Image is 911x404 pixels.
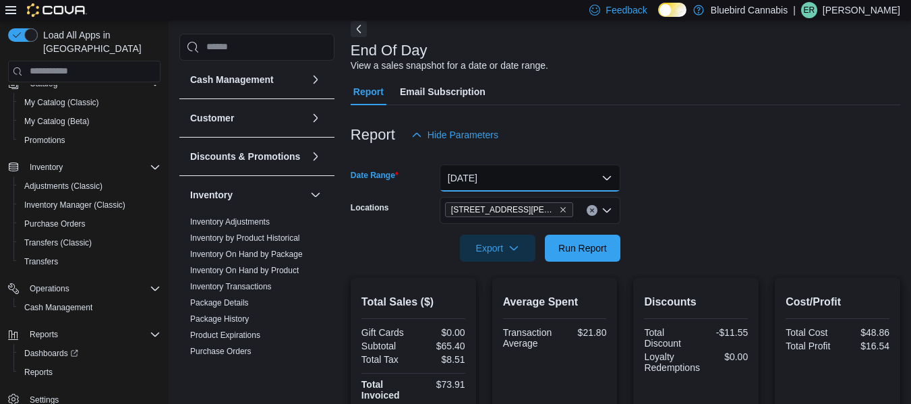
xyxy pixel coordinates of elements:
[24,348,78,359] span: Dashboards
[440,165,620,192] button: [DATE]
[13,363,166,382] button: Reports
[711,2,788,18] p: Bluebird Cannabis
[19,364,58,380] a: Reports
[840,327,889,338] div: $48.86
[644,327,693,349] div: Total Discount
[179,214,334,397] div: Inventory
[361,294,465,310] h2: Total Sales ($)
[416,327,465,338] div: $0.00
[3,158,166,177] button: Inventory
[658,17,659,18] span: Dark Mode
[24,367,53,378] span: Reports
[27,3,87,17] img: Cova
[351,42,428,59] h3: End Of Day
[24,97,99,108] span: My Catalog (Classic)
[24,281,75,297] button: Operations
[19,235,97,251] a: Transfers (Classic)
[786,327,835,338] div: Total Cost
[19,254,63,270] a: Transfers
[190,217,270,227] a: Inventory Adjustments
[558,241,607,255] span: Run Report
[351,21,367,37] button: Next
[13,112,166,131] button: My Catalog (Beta)
[190,111,234,125] h3: Customer
[545,235,620,262] button: Run Report
[558,327,607,338] div: $21.80
[19,254,160,270] span: Transfers
[13,252,166,271] button: Transfers
[19,299,98,316] a: Cash Management
[19,235,160,251] span: Transfers (Classic)
[19,345,160,362] span: Dashboards
[445,202,573,217] span: 1356 Clyde Ave.
[416,354,465,365] div: $8.51
[190,73,305,86] button: Cash Management
[19,216,91,232] a: Purchase Orders
[503,327,552,349] div: Transaction Average
[190,217,270,227] span: Inventory Adjustments
[353,78,384,105] span: Report
[307,110,324,126] button: Customer
[190,233,300,243] a: Inventory by Product Historical
[190,111,305,125] button: Customer
[644,294,748,310] h2: Discounts
[351,170,399,181] label: Date Range
[786,341,835,351] div: Total Profit
[19,132,71,148] a: Promotions
[19,94,160,111] span: My Catalog (Classic)
[361,341,411,351] div: Subtotal
[190,346,252,357] span: Purchase Orders
[468,235,527,262] span: Export
[190,266,299,275] a: Inventory On Hand by Product
[13,93,166,112] button: My Catalog (Classic)
[840,341,889,351] div: $16.54
[601,205,612,216] button: Open list of options
[699,327,748,338] div: -$11.55
[503,294,607,310] h2: Average Spent
[19,299,160,316] span: Cash Management
[804,2,815,18] span: er
[24,302,92,313] span: Cash Management
[190,73,274,86] h3: Cash Management
[351,202,389,213] label: Locations
[351,59,548,73] div: View a sales snapshot for a date or date range.
[38,28,160,55] span: Load All Apps in [GEOGRAPHIC_DATA]
[644,351,700,373] div: Loyalty Redemptions
[559,206,567,214] button: Remove 1356 Clyde Ave. from selection in this group
[19,197,160,213] span: Inventory Manager (Classic)
[13,131,166,150] button: Promotions
[24,135,65,146] span: Promotions
[190,363,219,372] a: Reorder
[19,178,108,194] a: Adjustments (Classic)
[19,132,160,148] span: Promotions
[428,128,498,142] span: Hide Parameters
[190,347,252,356] a: Purchase Orders
[19,178,160,194] span: Adjustments (Classic)
[786,294,889,310] h2: Cost/Profit
[24,326,160,343] span: Reports
[13,214,166,233] button: Purchase Orders
[19,113,95,129] a: My Catalog (Beta)
[361,354,411,365] div: Total Tax
[307,71,324,88] button: Cash Management
[24,116,90,127] span: My Catalog (Beta)
[13,298,166,317] button: Cash Management
[24,181,102,192] span: Adjustments (Classic)
[24,256,58,267] span: Transfers
[24,281,160,297] span: Operations
[3,279,166,298] button: Operations
[190,150,300,163] h3: Discounts & Promotions
[13,233,166,252] button: Transfers (Classic)
[19,364,160,380] span: Reports
[30,329,58,340] span: Reports
[190,150,305,163] button: Discounts & Promotions
[190,188,305,202] button: Inventory
[190,281,272,292] span: Inventory Transactions
[190,330,260,340] a: Product Expirations
[13,344,166,363] a: Dashboards
[606,3,647,17] span: Feedback
[416,341,465,351] div: $65.40
[19,94,105,111] a: My Catalog (Classic)
[24,159,68,175] button: Inventory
